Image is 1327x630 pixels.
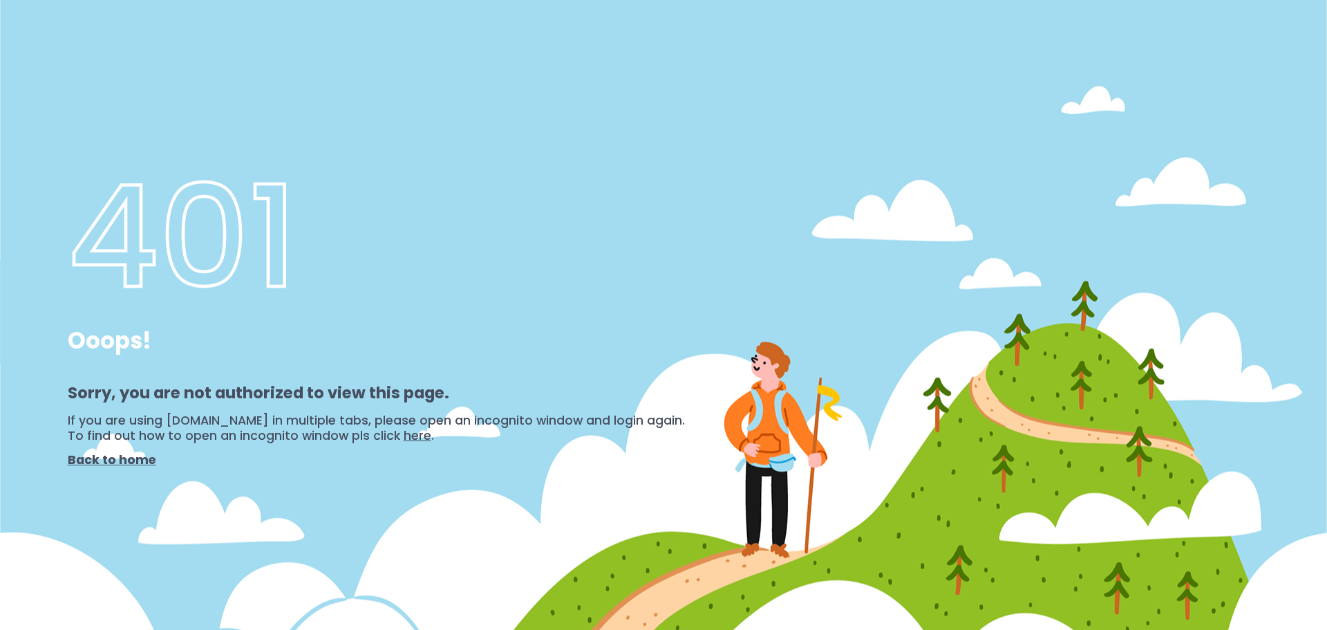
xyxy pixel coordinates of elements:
p: Ooops! [68,327,685,354]
a: here [404,427,431,444]
h1: 401 [68,153,685,322]
p: If you are using [DOMAIN_NAME] in multiple tabs, please open an incognito window and login again.... [68,414,685,444]
p: Sorry, you are not authorized to view this page. [68,381,685,405]
a: Back to home [68,452,156,468]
